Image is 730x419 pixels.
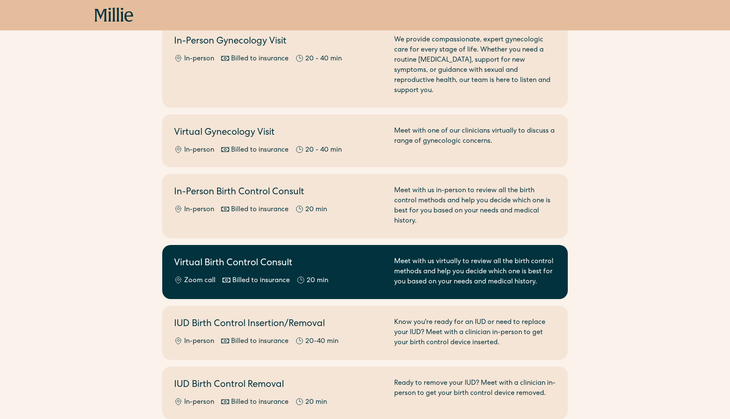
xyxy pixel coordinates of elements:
[174,378,384,392] h2: IUD Birth Control Removal
[184,337,214,347] div: In-person
[394,126,556,155] div: Meet with one of our clinicians virtually to discuss a range of gynecologic concerns.
[184,205,214,215] div: In-person
[184,397,214,408] div: In-person
[305,205,327,215] div: 20 min
[231,337,289,347] div: Billed to insurance
[184,276,215,286] div: Zoom call
[174,126,384,140] h2: Virtual Gynecology Visit
[394,35,556,96] div: We provide compassionate, expert gynecologic care for every stage of life. Whether you need a rou...
[394,318,556,348] div: Know you're ready for an IUD or need to replace your IUD? Meet with a clinician in-person to get ...
[394,378,556,408] div: Ready to remove your IUD? Meet with a clinician in-person to get your birth control device removed.
[174,186,384,200] h2: In-Person Birth Control Consult
[305,397,327,408] div: 20 min
[231,205,289,215] div: Billed to insurance
[174,257,384,271] h2: Virtual Birth Control Consult
[394,186,556,226] div: Meet with us in-person to review all the birth control methods and help you decide which one is b...
[305,145,342,155] div: 20 - 40 min
[305,54,342,64] div: 20 - 40 min
[394,257,556,287] div: Meet with us virtually to review all the birth control methods and help you decide which one is b...
[305,337,338,347] div: 20-40 min
[184,54,214,64] div: In-person
[184,145,214,155] div: In-person
[231,145,289,155] div: Billed to insurance
[231,397,289,408] div: Billed to insurance
[174,318,384,332] h2: IUD Birth Control Insertion/Removal
[162,114,568,167] a: Virtual Gynecology VisitIn-personBilled to insurance20 - 40 minMeet with one of our clinicians vi...
[231,54,289,64] div: Billed to insurance
[162,306,568,360] a: IUD Birth Control Insertion/RemovalIn-personBilled to insurance20-40 minKnow you're ready for an ...
[307,276,328,286] div: 20 min
[174,35,384,49] h2: In-Person Gynecology Visit
[232,276,290,286] div: Billed to insurance
[162,174,568,238] a: In-Person Birth Control ConsultIn-personBilled to insurance20 minMeet with us in-person to review...
[162,245,568,299] a: Virtual Birth Control ConsultZoom callBilled to insurance20 minMeet with us virtually to review a...
[162,23,568,108] a: In-Person Gynecology VisitIn-personBilled to insurance20 - 40 minWe provide compassionate, expert...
